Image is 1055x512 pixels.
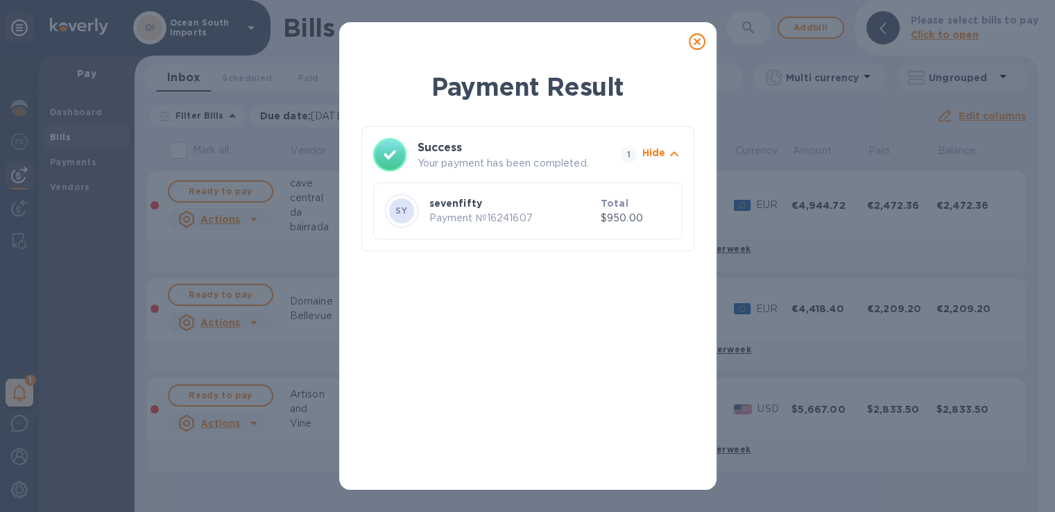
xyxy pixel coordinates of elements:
p: $950.00 [601,211,671,225]
p: Your payment has been completed. [418,156,615,171]
h1: Payment Result [361,69,694,104]
span: 1 [620,146,637,163]
b: SY [395,205,407,216]
button: Hide [642,146,683,164]
h3: Success [418,139,595,156]
b: Total [601,198,628,209]
p: Payment № 16241607 [429,211,595,225]
p: sevenfifty [429,196,595,210]
p: Hide [642,146,666,160]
